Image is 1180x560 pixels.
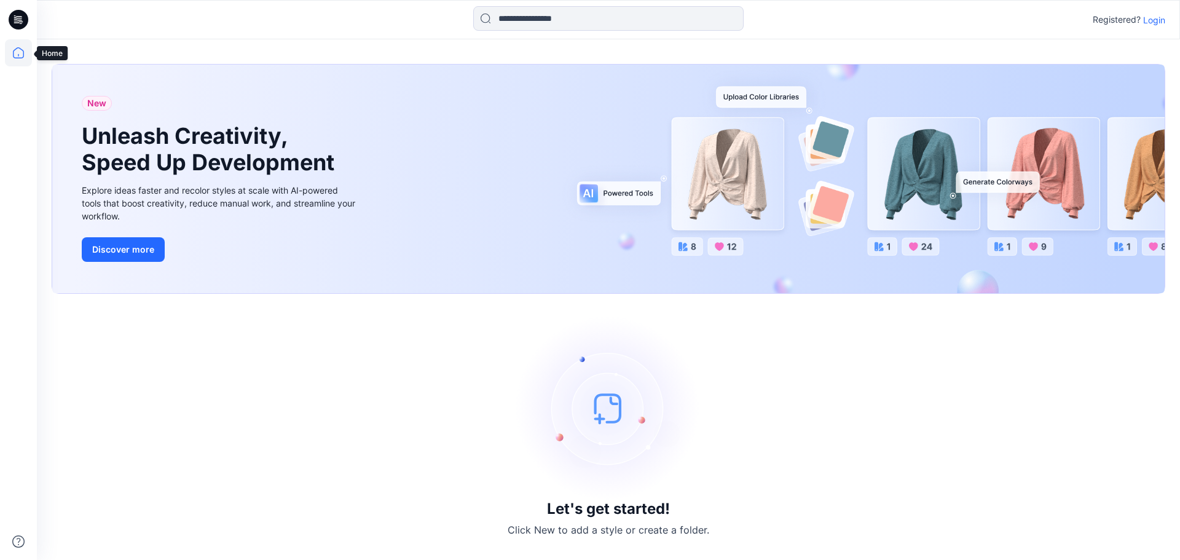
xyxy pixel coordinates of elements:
[1093,12,1141,27] p: Registered?
[547,500,670,518] h3: Let's get started!
[1143,14,1165,26] p: Login
[516,316,701,500] img: empty-state-image.svg
[82,237,165,262] button: Discover more
[82,237,358,262] a: Discover more
[82,123,340,176] h1: Unleash Creativity, Speed Up Development
[508,523,709,537] p: Click New to add a style or create a folder.
[82,184,358,223] div: Explore ideas faster and recolor styles at scale with AI-powered tools that boost creativity, red...
[87,96,106,111] span: New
